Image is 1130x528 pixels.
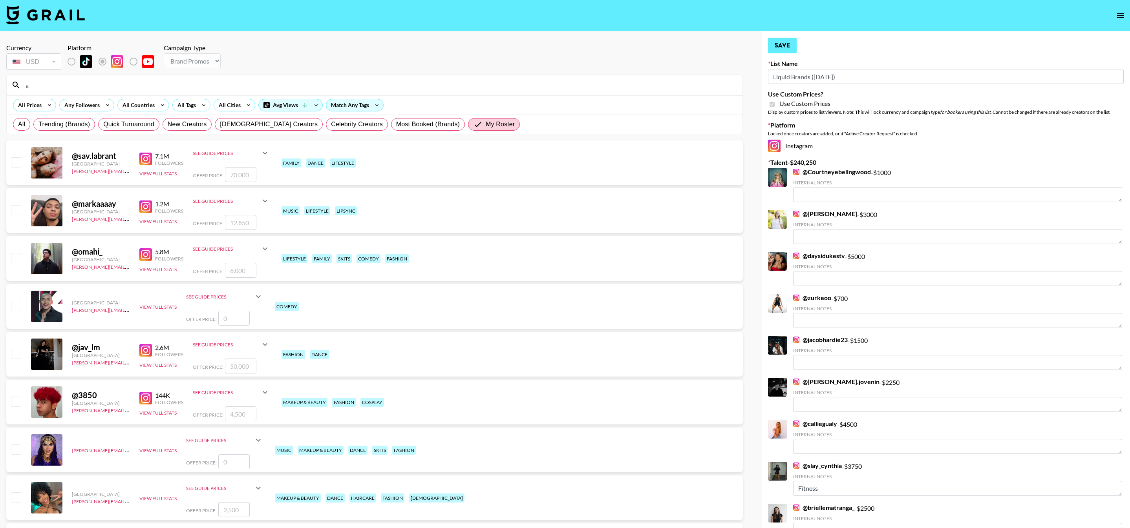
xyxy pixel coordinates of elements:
img: Instagram [139,200,152,213]
div: @ sav.labrant [72,151,130,161]
button: View Full Stats [139,266,177,272]
div: 2.6M [155,344,183,351]
button: View Full Stats [139,448,177,453]
div: [GEOGRAPHIC_DATA] [72,257,130,262]
a: [PERSON_NAME][EMAIL_ADDRESS][DOMAIN_NAME] [72,306,188,313]
a: @briellematranga_ [793,504,854,512]
span: Offer Price: [186,508,217,513]
input: 0 [218,311,250,326]
div: 7.1M [155,152,183,160]
div: Followers [155,351,183,357]
span: Offer Price: [193,220,223,226]
img: Instagram [139,153,152,165]
div: - $ 3000 [793,210,1122,244]
div: comedy [357,254,380,263]
button: Save [768,38,797,53]
label: List Name [768,60,1124,67]
div: @ markaaaay [72,199,130,209]
div: fashion [282,350,305,359]
button: View Full Stats [139,495,177,501]
div: See Guide Prices [186,479,263,497]
a: @daysidukestv [793,252,845,260]
textarea: Fitness [793,481,1122,496]
div: Match Any Tags [326,99,383,111]
div: Followers [155,160,183,166]
div: [GEOGRAPHIC_DATA] [72,400,130,406]
button: View Full Stats [139,304,177,310]
input: 0 [218,454,250,469]
div: See Guide Prices [186,485,254,491]
div: 1.2M [155,200,183,208]
input: 50,000 [225,359,256,373]
span: Offer Price: [186,316,217,322]
img: Instagram [768,140,781,152]
a: [PERSON_NAME][EMAIL_ADDRESS][DOMAIN_NAME] [72,262,188,270]
div: See Guide Prices [193,246,260,252]
div: @ omahi_ [72,247,130,257]
div: fashion [381,493,404,503]
a: [PERSON_NAME][EMAIL_ADDRESS][DOMAIN_NAME] [72,497,188,504]
div: [GEOGRAPHIC_DATA] [72,300,130,306]
button: View Full Stats [139,410,177,416]
button: View Full Stats [139,362,177,368]
div: lifestyle [304,206,330,215]
div: lifestyle [282,254,307,263]
input: Search by User Name [21,79,738,91]
div: List locked to Instagram. [68,53,161,70]
span: Offer Price: [186,460,217,466]
span: [DEMOGRAPHIC_DATA] Creators [220,120,318,129]
div: @ jav_lm [72,342,130,352]
div: comedy [275,302,299,311]
span: Most Booked (Brands) [396,120,460,129]
div: dance [348,446,368,455]
div: Currency [6,44,61,52]
div: dance [325,493,345,503]
img: Instagram [793,253,799,259]
a: @slay_cynthia [793,462,842,470]
button: View Full Stats [139,171,177,177]
div: makeup & beauty [282,398,327,407]
a: @jacobhardie23 [793,336,848,344]
img: Instagram [793,211,799,217]
div: See Guide Prices [193,198,260,204]
div: Avg Views [259,99,322,111]
div: See Guide Prices [193,239,270,258]
div: makeup & beauty [298,446,344,455]
input: 2,500 [218,502,250,517]
span: All [18,120,25,129]
label: Use Custom Prices? [768,90,1124,98]
input: 6,000 [225,263,256,278]
div: See Guide Prices [186,437,254,443]
div: Followers [155,399,183,405]
button: open drawer [1113,8,1128,24]
div: @ 3850 [72,390,130,400]
div: See Guide Prices [186,294,254,300]
div: All Prices [13,99,43,111]
div: music [282,206,300,215]
div: - $ 1000 [793,168,1122,202]
a: @[PERSON_NAME].jovenin [793,378,879,386]
div: Internal Notes: [793,264,1122,269]
img: Instagram [793,421,799,427]
img: Instagram [793,337,799,343]
div: See Guide Prices [186,287,263,306]
a: [PERSON_NAME][EMAIL_ADDRESS][DOMAIN_NAME] [72,167,188,174]
div: [GEOGRAPHIC_DATA] [72,352,130,358]
a: @Courtneyebelingwood [793,168,871,176]
span: Quick Turnaround [103,120,154,129]
div: - $ 1500 [793,336,1122,370]
img: TikTok [80,55,92,68]
div: fashion [385,254,409,263]
div: music [275,446,293,455]
div: cosplay [360,398,384,407]
span: Trending (Brands) [38,120,90,129]
span: Offer Price: [193,364,223,370]
div: USD [8,55,60,69]
input: 4,500 [225,406,256,421]
div: 5.8M [155,248,183,256]
div: See Guide Prices [193,342,260,348]
a: [PERSON_NAME][EMAIL_ADDRESS][DOMAIN_NAME] [72,446,188,453]
div: Platform [68,44,161,52]
span: My Roster [486,120,515,129]
div: dance [310,350,329,359]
